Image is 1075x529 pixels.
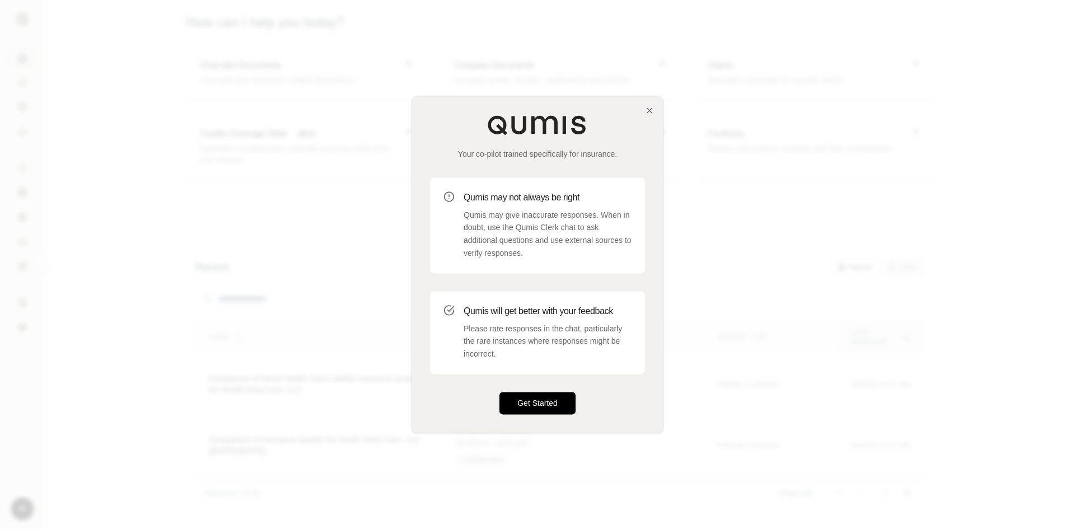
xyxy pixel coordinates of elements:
[487,115,588,135] img: Qumis Logo
[430,148,645,160] p: Your co-pilot trained specifically for insurance.
[464,209,632,260] p: Qumis may give inaccurate responses. When in doubt, use the Qumis Clerk chat to ask additional qu...
[464,191,632,204] h3: Qumis may not always be right
[499,392,576,414] button: Get Started
[464,305,632,318] h3: Qumis will get better with your feedback
[464,322,632,361] p: Please rate responses in the chat, particularly the rare instances where responses might be incor...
